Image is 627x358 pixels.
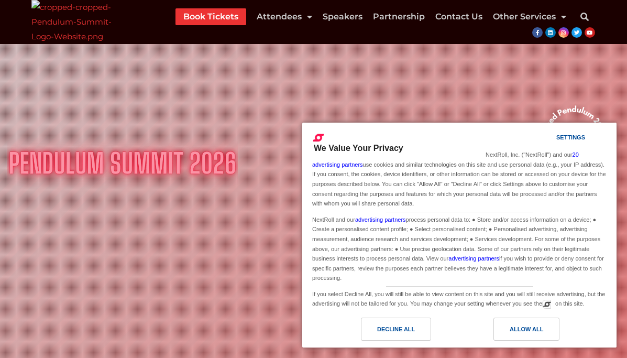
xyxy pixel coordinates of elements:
[377,323,415,335] div: Decline All
[310,149,609,209] div: NextRoll, Inc. ("NextRoll") and our use cookies and similar technologies on this site and use per...
[556,132,585,143] div: Settings
[309,318,459,346] a: Decline All
[257,8,312,25] a: Attendees
[183,8,238,25] a: Book Tickets
[448,255,499,262] a: advertising partners
[175,8,566,25] nav: Menu
[323,8,362,25] a: Speakers
[310,212,609,284] div: NextRoll and our process personal data to: ● Store and/or access information on a device; ● Creat...
[459,318,610,346] a: Allow All
[314,144,403,153] span: We Value Your Privacy
[310,287,609,310] div: If you select Decline All, you will still be able to view content on this site and you will still...
[574,6,595,27] div: Search
[493,8,566,25] a: Other Services
[510,323,543,335] div: Allow All
[373,8,425,25] a: Partnership
[312,151,579,168] a: 20 advertising partners
[435,8,482,25] a: Contact Us
[538,129,563,148] a: Settings
[355,216,406,223] a: advertising partners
